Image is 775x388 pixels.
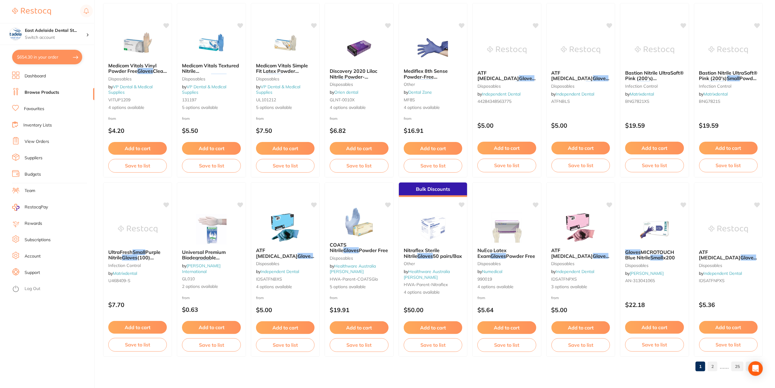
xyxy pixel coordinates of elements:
[551,284,610,290] span: 3 options available
[108,338,167,351] button: Save to list
[551,91,595,97] span: by
[182,84,226,95] span: by
[699,70,758,81] b: Bastion Nitrile UltraSoft® Pink (200's) Small Powder Free Gloves
[330,256,388,261] small: Disposables
[551,99,570,104] span: ATFNBLS
[182,142,241,155] button: Add to cart
[709,81,725,87] em: Gloves
[108,263,167,268] small: infection control
[330,97,355,103] span: GLNT-0010X
[556,269,595,274] a: Independent Dental
[256,84,300,95] a: VP Dental & Medical Supplies
[720,363,729,370] p: ......
[663,255,675,261] span: x200
[182,284,241,290] span: 2 options available
[256,105,315,111] span: 5 options available
[256,74,314,85] span: Natural Large Pack Of 100
[256,295,264,300] span: from
[625,249,641,255] em: Gloves
[182,263,221,274] span: by
[477,321,536,334] button: Add to cart
[122,255,137,261] em: Gloves
[551,261,610,266] small: disposables
[330,321,388,334] button: Add to cart
[696,360,705,373] a: 1
[330,116,338,121] span: from
[330,105,388,111] span: 4 options available
[256,253,315,265] span: - Nitrile - BLUE
[182,159,241,172] button: Save to list
[330,142,388,155] button: Add to cart
[408,89,432,95] a: Dental Zone
[482,91,521,97] a: Independent Dental
[477,248,536,259] b: NuEco Latex Exam Gloves Powder Free
[256,97,276,103] span: UL101212
[108,301,167,308] p: $7.70
[477,84,536,89] small: disposables
[108,68,167,79] span: Clear Large Pack Of 100
[330,242,388,253] b: COATS Nitrile Gloves Powder Free
[25,73,46,79] a: Dashboard
[25,28,86,34] h4: East Adelaide Dental Studio
[404,289,462,295] span: 4 options available
[108,62,157,74] span: Medicom Vitals Vinyl Powder Free
[25,204,48,210] span: RestocqPay
[748,361,763,376] div: Open Intercom Messenger
[256,63,315,74] b: Medicom Vitals Simple Fit Latex Powder Free Gloves Natural Large Pack Of 100
[551,122,610,129] p: $5.00
[330,68,377,85] span: Discovery 2020 Lilac Nitrile Powder-Free
[630,271,664,276] a: [PERSON_NAME]
[593,75,608,81] em: Gloves
[551,142,610,154] button: Add to cart
[343,247,359,253] em: Gloves
[334,89,358,95] a: Orien dental
[404,89,432,95] span: by
[433,79,453,85] span: Box-250
[625,84,684,89] small: infection control
[25,286,40,292] a: Log Out
[25,171,41,177] a: Budgets
[551,84,610,89] small: disposables
[25,89,59,96] a: Browse Products
[404,247,440,259] span: Nitraflex Sterile Nitrile
[330,159,388,172] button: Save to list
[551,321,610,334] button: Add to cart
[182,249,226,266] span: Universal Premium Biodegradable Latex
[551,159,610,172] button: Save to list
[482,269,502,274] a: Numedical
[551,70,593,81] span: ATF [MEDICAL_DATA]
[477,159,536,172] button: Save to list
[339,207,379,237] img: COATS Nitrile Gloves Powder Free
[330,276,378,282] span: HWA-parent-COATSGlo
[256,338,315,352] button: Save to list
[256,142,315,155] button: Add to cart
[113,271,137,276] a: Matrixdental
[108,97,130,103] span: VITUP1209
[477,295,485,300] span: from
[638,81,650,87] em: Small
[182,127,241,134] p: $5.50
[625,301,684,308] p: $22.18
[404,142,462,155] button: Add to cart
[25,253,41,259] a: Account
[195,260,211,266] em: Gloves
[256,159,315,172] button: Save to list
[699,99,721,104] span: BNG7821S
[330,68,388,79] b: Discovery 2020 Lilac Nitrile Powder-Free Gloves, Box of 100
[108,116,116,121] span: from
[25,237,51,243] a: Subscriptions
[699,301,758,308] p: $5.36
[404,68,462,79] b: Mediflex 8th Sense Powder-Free Nitrile Gloves Box-250
[477,261,536,266] small: disposables
[699,249,758,261] b: ATF Dental Examination Gloves - Nitrile - PINK - Extra Small
[625,271,664,276] span: by
[330,89,358,95] span: by
[182,306,241,313] p: $0.63
[256,321,315,334] button: Add to cart
[404,269,450,280] span: by
[561,212,600,243] img: ATF Dental Examination Gloves - Nitrile - PINK
[261,269,299,274] a: Independent Dental
[561,35,600,65] img: ATF Dental Examination Gloves - Nitrile - Black - Small
[25,155,42,161] a: Suppliers
[340,79,355,85] em: Gloves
